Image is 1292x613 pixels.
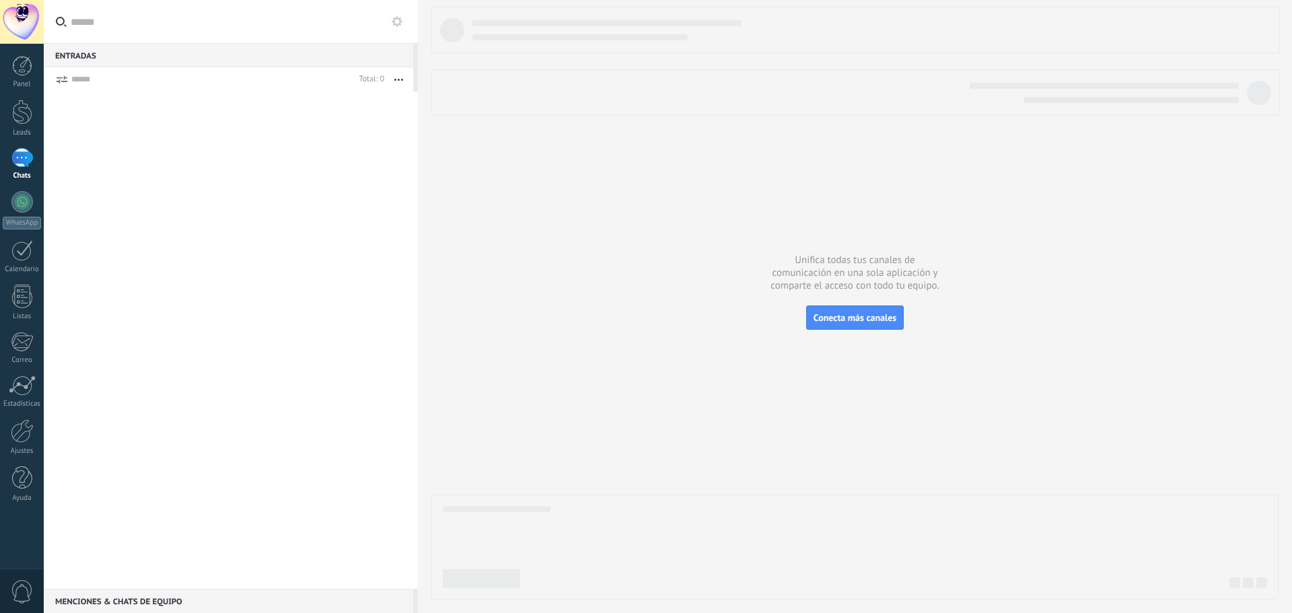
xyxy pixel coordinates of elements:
[44,43,413,67] div: Entradas
[3,400,42,408] div: Estadísticas
[3,80,42,89] div: Panel
[3,265,42,274] div: Calendario
[814,312,896,324] span: Conecta más canales
[3,494,42,503] div: Ayuda
[3,217,41,229] div: WhatsApp
[354,73,384,86] div: Total: 0
[3,312,42,321] div: Listas
[806,305,904,330] button: Conecta más canales
[3,129,42,137] div: Leads
[44,589,413,613] div: Menciones & Chats de equipo
[3,447,42,456] div: Ajustes
[3,172,42,180] div: Chats
[3,356,42,365] div: Correo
